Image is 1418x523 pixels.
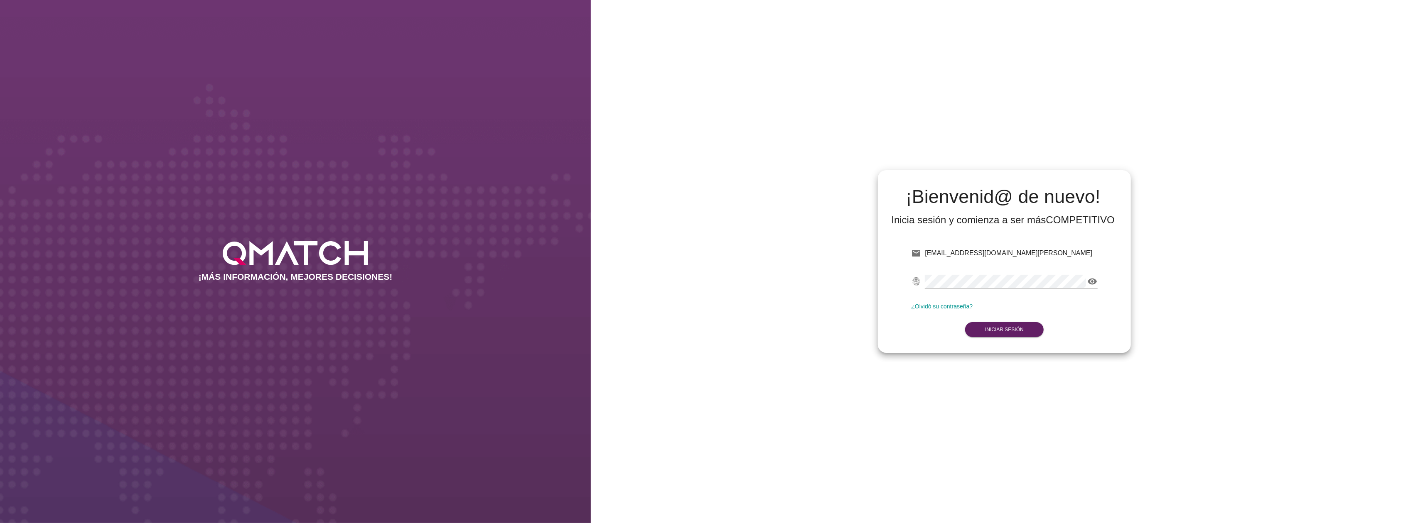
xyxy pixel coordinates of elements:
[199,272,393,282] h2: ¡MÁS INFORMACIÓN, MEJORES DECISIONES!
[911,276,921,286] i: fingerprint
[925,247,1097,260] input: E-mail
[911,248,921,258] i: email
[985,327,1024,332] strong: Iniciar Sesión
[891,213,1115,227] div: Inicia sesión y comienza a ser más
[1088,276,1098,286] i: visibility
[911,303,973,310] a: ¿Olvidó su contraseña?
[965,322,1044,337] button: Iniciar Sesión
[891,187,1115,207] h2: ¡Bienvenid@ de nuevo!
[1046,214,1115,225] strong: COMPETITIVO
